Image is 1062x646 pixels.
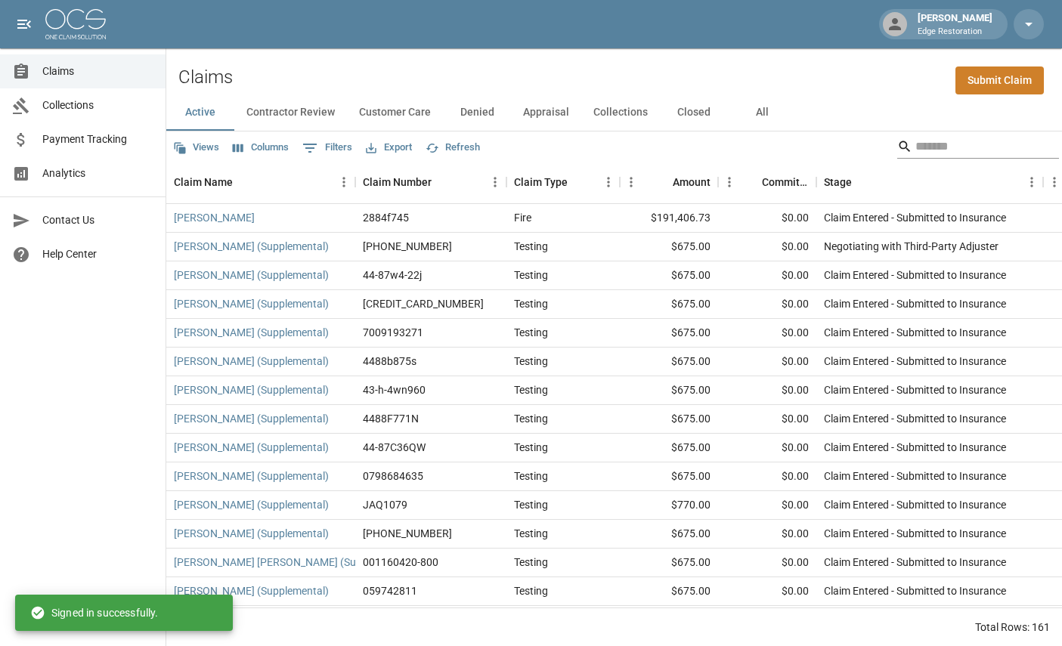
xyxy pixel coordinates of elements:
[443,94,511,131] button: Denied
[718,376,816,405] div: $0.00
[174,440,329,455] a: [PERSON_NAME] (Supplemental)
[42,97,153,113] span: Collections
[514,161,568,203] div: Claim Type
[897,134,1059,162] div: Search
[620,491,718,520] div: $770.00
[363,239,452,254] div: 300-0463490-2025
[975,620,1050,635] div: Total Rows: 161
[174,382,329,397] a: [PERSON_NAME] (Supplemental)
[174,325,329,340] a: [PERSON_NAME] (Supplemental)
[363,526,452,541] div: 01-009-061915
[174,267,329,283] a: [PERSON_NAME] (Supplemental)
[363,210,409,225] div: 2884f745
[363,555,438,570] div: 001160420-800
[824,440,1006,455] div: Claim Entered - Submitted to Insurance
[568,172,589,193] button: Sort
[347,94,443,131] button: Customer Care
[620,204,718,233] div: $191,406.73
[718,233,816,261] div: $0.00
[174,161,233,203] div: Claim Name
[174,411,329,426] a: [PERSON_NAME] (Supplemental)
[824,497,1006,512] div: Claim Entered - Submitted to Insurance
[174,583,329,598] a: [PERSON_NAME] (Supplemental)
[514,555,548,570] div: Testing
[718,462,816,491] div: $0.00
[660,94,728,131] button: Closed
[718,491,816,520] div: $0.00
[514,267,548,283] div: Testing
[363,468,423,484] div: 0798684635
[620,261,718,290] div: $675.00
[620,434,718,462] div: $675.00
[673,161,711,203] div: Amount
[333,171,355,193] button: Menu
[718,405,816,434] div: $0.00
[718,434,816,462] div: $0.00
[581,94,660,131] button: Collections
[422,136,484,159] button: Refresh
[718,520,816,549] div: $0.00
[514,239,548,254] div: Testing
[363,267,422,283] div: 44-87w4-22j
[824,526,1006,541] div: Claim Entered - Submitted to Insurance
[174,468,329,484] a: [PERSON_NAME] (Supplemental)
[229,136,293,159] button: Select columns
[166,161,355,203] div: Claim Name
[620,520,718,549] div: $675.00
[620,462,718,491] div: $675.00
[42,131,153,147] span: Payment Tracking
[824,296,1006,311] div: Claim Entered - Submitted to Insurance
[620,376,718,405] div: $675.00
[620,161,718,203] div: Amount
[718,161,816,203] div: Committed Amount
[718,577,816,606] div: $0.00
[620,348,718,376] div: $675.00
[42,165,153,181] span: Analytics
[620,171,642,193] button: Menu
[174,555,412,570] a: [PERSON_NAME] [PERSON_NAME] (Supplemental)
[912,11,999,38] div: [PERSON_NAME]
[484,171,506,193] button: Menu
[824,354,1006,369] div: Claim Entered - Submitted to Insurance
[824,239,999,254] div: Negotiating with Third-Party Adjuster
[824,411,1006,426] div: Claim Entered - Submitted to Insurance
[45,9,106,39] img: ocs-logo-white-transparent.png
[174,497,329,512] a: [PERSON_NAME] (Supplemental)
[718,606,816,635] div: $0.00
[363,440,426,455] div: 44-87C36QW
[514,526,548,541] div: Testing
[514,325,548,340] div: Testing
[42,246,153,262] span: Help Center
[299,136,356,160] button: Show filters
[816,161,1043,203] div: Stage
[514,497,548,512] div: Testing
[652,172,673,193] button: Sort
[166,94,1062,131] div: dynamic tabs
[174,210,255,225] a: [PERSON_NAME]
[355,161,506,203] div: Claim Number
[718,171,741,193] button: Menu
[363,161,432,203] div: Claim Number
[824,555,1006,570] div: Claim Entered - Submitted to Insurance
[514,468,548,484] div: Testing
[234,94,347,131] button: Contractor Review
[718,290,816,319] div: $0.00
[166,94,234,131] button: Active
[824,267,1006,283] div: Claim Entered - Submitted to Insurance
[514,583,548,598] div: Testing
[620,577,718,606] div: $675.00
[918,26,992,39] p: Edge Restoration
[362,136,416,159] button: Export
[363,497,407,512] div: JAQ1079
[718,261,816,290] div: $0.00
[718,549,816,577] div: $0.00
[824,325,1006,340] div: Claim Entered - Submitted to Insurance
[852,172,873,193] button: Sort
[174,296,329,311] a: [PERSON_NAME] (Supplemental)
[718,319,816,348] div: $0.00
[741,172,762,193] button: Sort
[363,354,416,369] div: 4488b875s
[824,583,1006,598] div: Claim Entered - Submitted to Insurance
[955,66,1044,94] a: Submit Claim
[169,136,223,159] button: Views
